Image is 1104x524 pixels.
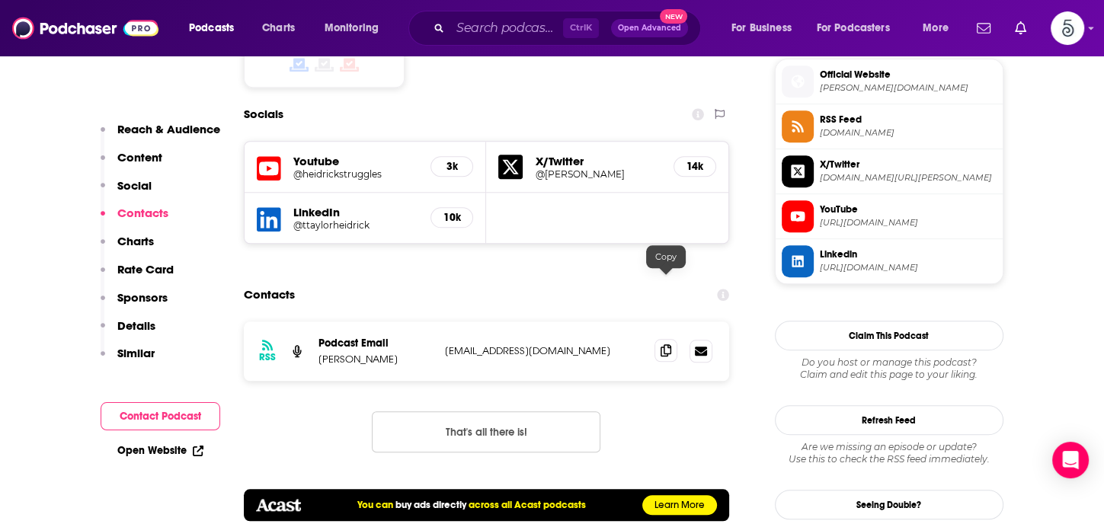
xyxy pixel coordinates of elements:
[117,178,152,193] p: Social
[731,18,792,39] span: For Business
[12,14,158,43] img: Podchaser - Follow, Share and Rate Podcasts
[721,16,811,40] button: open menu
[1051,11,1084,45] img: User Profile
[293,219,419,231] a: @ttaylorheidrick
[618,24,681,32] span: Open Advanced
[775,356,1003,381] div: Claim and edit this page to your liking.
[782,110,997,142] a: RSS Feed[DOMAIN_NAME]
[611,19,688,37] button: Open AdvancedNew
[244,100,283,129] h2: Socials
[820,127,997,139] span: feeds.acast.com
[252,16,304,40] a: Charts
[117,122,220,136] p: Reach & Audience
[445,344,643,357] p: [EMAIL_ADDRESS][DOMAIN_NAME]
[443,160,460,173] h5: 3k
[820,113,997,126] span: RSS Feed
[817,18,890,39] span: For Podcasters
[101,318,155,347] button: Details
[820,203,997,216] span: YouTube
[423,11,715,46] div: Search podcasts, credits, & more...
[262,18,295,39] span: Charts
[775,441,1003,465] div: Are we missing an episode or update? Use this to check the RSS feed immediately.
[117,234,154,248] p: Charts
[820,172,997,184] span: twitter.com/Heidrick
[1051,11,1084,45] span: Logged in as Spiral5-G2
[178,16,254,40] button: open menu
[101,234,154,262] button: Charts
[775,405,1003,435] button: Refresh Feed
[782,200,997,232] a: YouTube[URL][DOMAIN_NAME]
[318,337,433,350] p: Podcast Email
[314,16,398,40] button: open menu
[450,16,563,40] input: Search podcasts, credits, & more...
[820,248,997,261] span: Linkedin
[117,262,174,276] p: Rate Card
[820,82,997,94] span: heidrick.com
[117,346,155,360] p: Similar
[1052,442,1089,478] div: Open Intercom Messenger
[782,155,997,187] a: X/Twitter[DOMAIN_NAME][URL][PERSON_NAME]
[101,122,220,150] button: Reach & Audience
[372,411,600,452] button: Nothing here.
[101,402,220,430] button: Contact Podcast
[1051,11,1084,45] button: Show profile menu
[782,245,997,277] a: Linkedin[URL][DOMAIN_NAME]
[642,495,717,515] a: Learn More
[325,18,379,39] span: Monitoring
[244,280,295,309] h2: Contacts
[293,205,419,219] h5: LinkedIn
[101,206,168,234] button: Contacts
[660,9,687,24] span: New
[117,318,155,333] p: Details
[293,154,419,168] h5: Youtube
[820,217,997,228] span: https://www.youtube.com/@heidrickstruggles
[775,321,1003,350] button: Claim This Podcast
[535,168,661,180] a: @[PERSON_NAME]
[646,245,686,268] div: Copy
[117,444,203,457] a: Open Website
[807,16,912,40] button: open menu
[971,15,997,41] a: Show notifications dropdown
[357,499,586,511] h5: You can across all Acast podcasts
[117,206,168,220] p: Contacts
[923,18,949,39] span: More
[318,353,433,366] p: [PERSON_NAME]
[912,16,968,40] button: open menu
[782,65,997,97] a: Official Website[PERSON_NAME][DOMAIN_NAME]
[117,290,168,305] p: Sponsors
[101,346,155,374] button: Similar
[293,168,419,180] a: @heidrickstruggles
[101,150,162,178] button: Content
[395,499,466,511] a: buy ads directly
[101,178,152,206] button: Social
[189,18,234,39] span: Podcasts
[775,490,1003,519] a: Seeing Double?
[775,356,1003,369] span: Do you host or manage this podcast?
[101,262,174,290] button: Rate Card
[820,158,997,171] span: X/Twitter
[259,351,276,363] h3: RSS
[256,499,301,511] img: acastlogo
[535,154,661,168] h5: X/Twitter
[686,160,703,173] h5: 14k
[1009,15,1032,41] a: Show notifications dropdown
[820,68,997,81] span: Official Website
[443,211,460,224] h5: 10k
[101,290,168,318] button: Sponsors
[820,262,997,273] span: https://www.linkedin.com/in/ttaylorheidrick
[563,18,599,38] span: Ctrl K
[117,150,162,165] p: Content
